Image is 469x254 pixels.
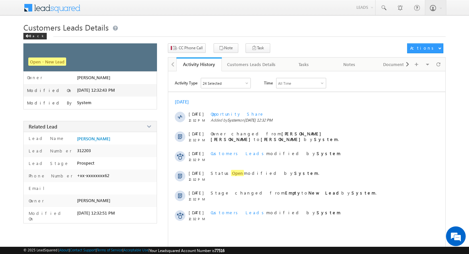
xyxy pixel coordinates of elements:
span: Open [231,170,244,176]
button: Actions [407,43,443,53]
label: Modified By [27,100,73,105]
label: Lead Stage [27,160,69,166]
a: Notes [327,58,372,71]
label: Owner [27,198,44,203]
div: Customers Leads Details [227,60,275,68]
label: Email [27,185,50,191]
strong: System [317,210,341,215]
span: Stage changed from to by . [211,190,377,196]
a: Contact Support [70,248,96,252]
a: Activity History [176,58,222,71]
span: CC Phone Call [179,45,203,51]
span: Owner changed from to by . [211,131,339,142]
button: CC Phone Call [168,43,206,53]
span: [DATE] [189,111,203,117]
span: 12:32 PM [189,138,208,142]
strong: System [294,170,318,176]
label: Phone Number [27,173,73,178]
a: About [59,248,69,252]
span: [DATE] [189,190,203,196]
span: modified by [211,210,341,215]
div: Owner Changed,Status Changed,Stage Changed,Source Changed,Notes & 19 more.. [201,78,250,88]
strong: System [314,136,338,142]
span: Customers Leads [211,210,266,215]
span: [DATE] [189,150,203,156]
button: Task [246,43,270,53]
div: Notes [332,60,366,68]
span: 12:32 PM [189,217,208,221]
a: Tasks [281,58,327,71]
span: © 2025 LeadSquared | | | | | [23,248,224,253]
a: Customers Leads Details [222,58,281,71]
span: Your Leadsquared Account Number is [149,248,224,253]
span: Open - New Lead [28,58,66,66]
span: Status modified by . [211,170,319,176]
span: [PERSON_NAME] [77,198,110,203]
a: Acceptable Use [123,248,148,252]
strong: System [317,150,341,156]
span: 12:32 PM [189,158,208,162]
span: System [77,100,91,105]
span: System [227,118,240,123]
label: Owner [27,75,42,80]
span: [DATE] 12:32 PM [244,118,273,123]
div: Documents [378,60,412,68]
span: 12:32 PM [189,177,208,181]
span: 12:32 PM [189,197,208,201]
span: [DATE] [189,131,203,136]
label: Lead Number [27,148,72,153]
div: Actions [410,45,436,51]
span: [DATE] 12:32:51 PM [77,210,115,216]
span: [PERSON_NAME] [77,75,110,80]
span: [DATE] 12:32:43 PM [77,87,115,93]
span: 12:32 PM [189,118,208,122]
div: [DATE] [175,99,196,105]
strong: [PERSON_NAME] [PERSON_NAME] [211,131,325,142]
div: All Time [278,81,291,85]
strong: System [352,190,376,196]
strong: [PERSON_NAME] [261,136,304,142]
span: Related Lead [29,123,57,130]
span: Customers Leads Details [23,22,109,33]
a: [PERSON_NAME] [77,136,110,141]
span: Customers Leads [211,150,266,156]
span: modified by [211,150,341,156]
span: 77516 [215,248,224,253]
span: Opportunity Share [211,111,264,117]
span: [DATE] [189,170,203,176]
button: Note [214,43,238,53]
span: 312203 [77,148,91,153]
label: Modified On [27,88,72,93]
span: Prospect [77,160,94,166]
div: Back [23,33,47,39]
span: Added by on [211,118,427,123]
div: 24 Selected [203,81,221,85]
strong: New Lead [308,190,341,196]
div: Tasks [287,60,321,68]
span: Time [264,78,273,88]
strong: Empty [285,190,301,196]
label: Lead Name [27,135,65,141]
span: [DATE] [189,210,203,215]
div: Activity History [181,61,217,67]
span: Activity Type [175,78,197,88]
label: Modified On [27,210,73,221]
a: Terms of Service [97,248,122,252]
a: Documents [372,58,418,71]
span: +xx-xxxxxxxx62 [77,173,109,178]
